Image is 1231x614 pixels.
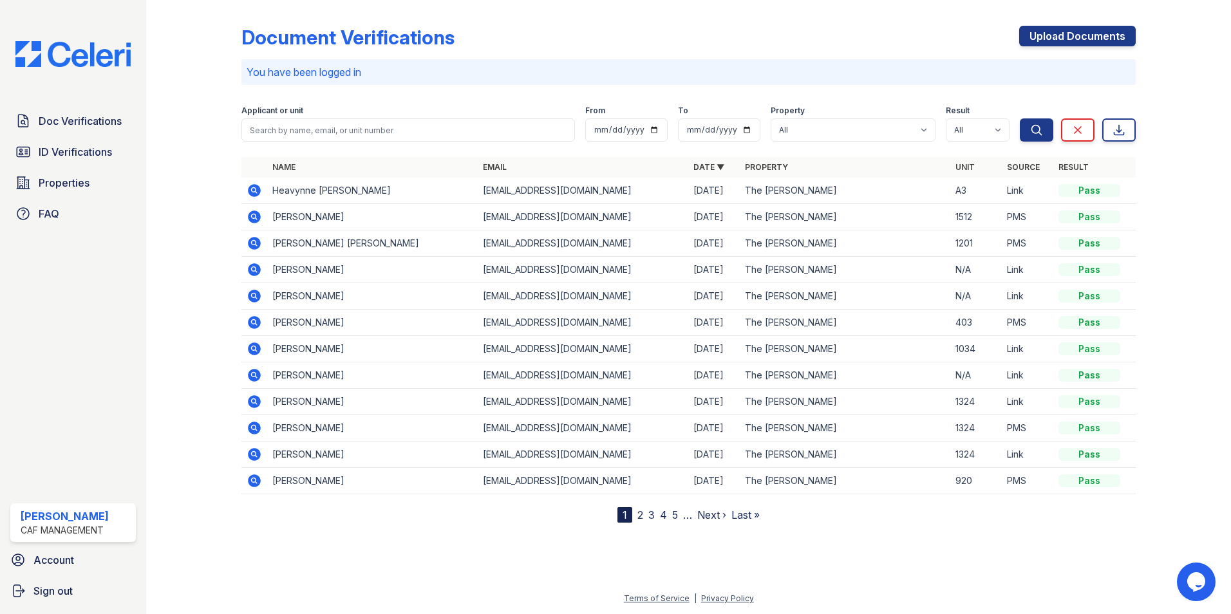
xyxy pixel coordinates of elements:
td: [DATE] [688,468,740,494]
a: 5 [672,508,678,521]
div: Pass [1058,184,1120,197]
td: [PERSON_NAME] [267,283,478,310]
span: FAQ [39,206,59,221]
a: Result [1058,162,1089,172]
td: The [PERSON_NAME] [740,468,950,494]
a: Properties [10,170,136,196]
td: [EMAIL_ADDRESS][DOMAIN_NAME] [478,389,688,415]
td: 403 [950,310,1002,336]
span: Sign out [33,583,73,599]
label: From [585,106,605,116]
div: Pass [1058,448,1120,461]
a: 3 [648,508,655,521]
div: Pass [1058,290,1120,302]
a: Sign out [5,578,141,604]
td: [EMAIL_ADDRESS][DOMAIN_NAME] [478,204,688,230]
a: Source [1007,162,1040,172]
td: [EMAIL_ADDRESS][DOMAIN_NAME] [478,178,688,204]
td: The [PERSON_NAME] [740,415,950,442]
td: [DATE] [688,230,740,257]
a: 2 [637,508,643,521]
td: The [PERSON_NAME] [740,204,950,230]
td: Link [1002,178,1053,204]
td: The [PERSON_NAME] [740,178,950,204]
td: PMS [1002,204,1053,230]
td: N/A [950,283,1002,310]
td: The [PERSON_NAME] [740,257,950,283]
td: The [PERSON_NAME] [740,442,950,468]
td: [DATE] [688,415,740,442]
td: Link [1002,362,1053,389]
label: Applicant or unit [241,106,303,116]
div: Pass [1058,263,1120,276]
td: Link [1002,336,1053,362]
td: The [PERSON_NAME] [740,310,950,336]
a: Upload Documents [1019,26,1136,46]
td: [PERSON_NAME] [267,389,478,415]
td: [PERSON_NAME] [267,336,478,362]
div: | [694,593,697,603]
label: Property [771,106,805,116]
div: Pass [1058,342,1120,355]
div: Pass [1058,237,1120,250]
a: Privacy Policy [701,593,754,603]
td: PMS [1002,310,1053,336]
td: [EMAIL_ADDRESS][DOMAIN_NAME] [478,310,688,336]
td: 1324 [950,415,1002,442]
td: [DATE] [688,257,740,283]
td: Link [1002,442,1053,468]
td: 1324 [950,442,1002,468]
td: [EMAIL_ADDRESS][DOMAIN_NAME] [478,230,688,257]
td: The [PERSON_NAME] [740,336,950,362]
p: You have been logged in [247,64,1131,80]
div: CAF Management [21,524,109,537]
div: Pass [1058,316,1120,329]
td: PMS [1002,230,1053,257]
td: Heavynne [PERSON_NAME] [267,178,478,204]
td: PMS [1002,468,1053,494]
label: Result [946,106,970,116]
td: [PERSON_NAME] [267,442,478,468]
td: 1201 [950,230,1002,257]
a: Unit [955,162,975,172]
input: Search by name, email, or unit number [241,118,575,142]
td: [DATE] [688,310,740,336]
td: N/A [950,257,1002,283]
a: Property [745,162,788,172]
a: Name [272,162,296,172]
td: [PERSON_NAME] [PERSON_NAME] [267,230,478,257]
span: Account [33,552,74,568]
label: To [678,106,688,116]
td: A3 [950,178,1002,204]
td: [EMAIL_ADDRESS][DOMAIN_NAME] [478,442,688,468]
td: 1324 [950,389,1002,415]
a: Terms of Service [624,593,690,603]
td: [PERSON_NAME] [267,257,478,283]
a: ID Verifications [10,139,136,165]
td: 920 [950,468,1002,494]
a: Email [483,162,507,172]
div: 1 [617,507,632,523]
td: 1034 [950,336,1002,362]
td: [PERSON_NAME] [267,468,478,494]
span: … [683,507,692,523]
td: [DATE] [688,362,740,389]
td: Link [1002,389,1053,415]
td: [DATE] [688,336,740,362]
td: [DATE] [688,442,740,468]
td: [PERSON_NAME] [267,415,478,442]
div: Pass [1058,395,1120,408]
td: [DATE] [688,178,740,204]
td: 1512 [950,204,1002,230]
a: Last » [731,508,760,521]
span: Properties [39,175,89,191]
a: Date ▼ [693,162,724,172]
td: [EMAIL_ADDRESS][DOMAIN_NAME] [478,362,688,389]
span: Doc Verifications [39,113,122,129]
a: Account [5,547,141,573]
span: ID Verifications [39,144,112,160]
td: The [PERSON_NAME] [740,230,950,257]
div: Document Verifications [241,26,455,49]
td: N/A [950,362,1002,389]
